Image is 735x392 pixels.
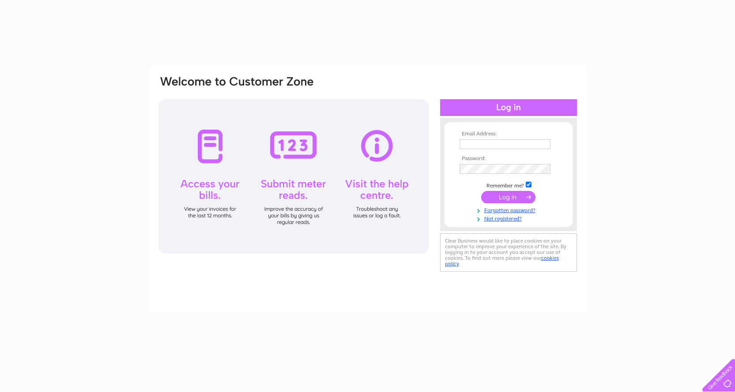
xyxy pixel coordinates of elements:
td: Remember me? [457,180,560,189]
a: cookies policy [445,255,559,267]
th: Password: [457,156,560,162]
a: Forgotten password? [460,205,560,214]
div: Clear Business would like to place cookies on your computer to improve your experience of the sit... [440,233,577,272]
th: Email Address: [457,131,560,137]
a: Not registered? [460,214,560,222]
input: Submit [481,191,535,203]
